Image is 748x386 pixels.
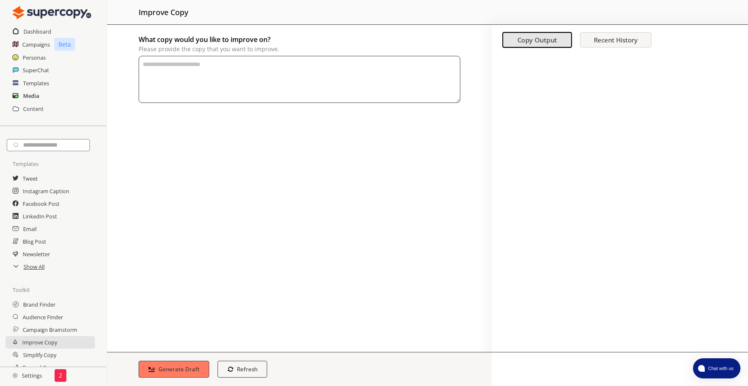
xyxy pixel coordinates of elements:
img: Close [13,4,91,21]
button: Refresh [218,361,268,378]
a: Email [23,223,37,235]
img: Close [13,373,18,378]
a: Content [23,102,44,115]
h2: What copy would you like to improve on? [139,33,460,46]
a: Newsletter [23,248,50,260]
button: Copy Output [502,32,572,48]
b: Recent History [594,36,638,44]
button: Generate Draft [139,361,209,378]
a: Simplify Copy [23,349,56,361]
a: Instagram Caption [23,185,69,197]
span: Chat with us [705,365,735,372]
p: 2 [59,372,62,379]
a: Brand Finder [23,298,55,311]
b: Copy Output [517,36,557,45]
button: Recent History [580,32,651,47]
h2: improve copy [139,4,188,20]
a: Dashboard [24,25,51,38]
a: Campaigns [22,38,50,51]
a: Improve Copy [22,336,57,349]
p: Please provide the copy that you want to improve. [139,46,460,53]
b: Refresh [237,365,257,373]
p: Beta [54,38,75,51]
a: Templates [23,77,49,89]
a: Media [23,89,39,102]
a: LinkedIn Post [23,210,57,223]
a: Expand Copy [23,361,55,374]
a: Blog Post [23,235,46,248]
a: Audience Finder [23,311,63,323]
b: Generate Draft [158,365,199,373]
a: Facebook Post [23,197,60,210]
a: Show All [24,260,45,273]
a: Personas [23,51,46,64]
a: Tweet [23,172,38,185]
a: SuperChat [23,64,49,76]
button: atlas-launcher [693,358,740,378]
textarea: originalCopy-textarea [139,56,460,103]
a: Campaign Brainstorm [23,323,77,336]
